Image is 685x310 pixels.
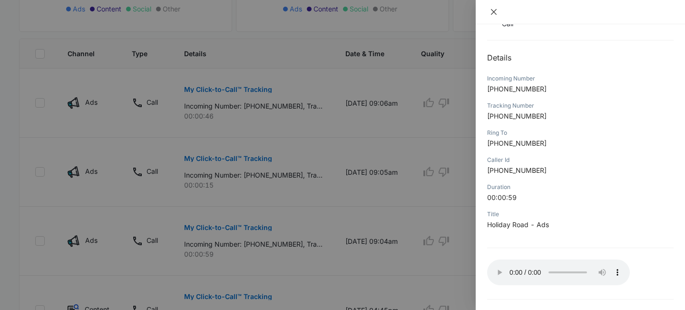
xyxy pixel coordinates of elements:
div: Incoming Number [487,74,674,83]
span: [PHONE_NUMBER] [487,166,547,174]
span: Holiday Road - Ads [487,220,549,229]
h2: Details [487,52,674,63]
div: Caller Id [487,156,674,164]
span: [PHONE_NUMBER] [487,139,547,147]
span: [PHONE_NUMBER] [487,112,547,120]
button: Close [487,8,500,16]
span: close [490,8,498,16]
div: Ring To [487,129,674,137]
div: Tracking Number [487,101,674,110]
span: 00:00:59 [487,193,517,201]
div: Duration [487,183,674,191]
span: [PHONE_NUMBER] [487,85,547,93]
audio: Your browser does not support the audio tag. [487,260,630,285]
div: Title [487,210,674,219]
